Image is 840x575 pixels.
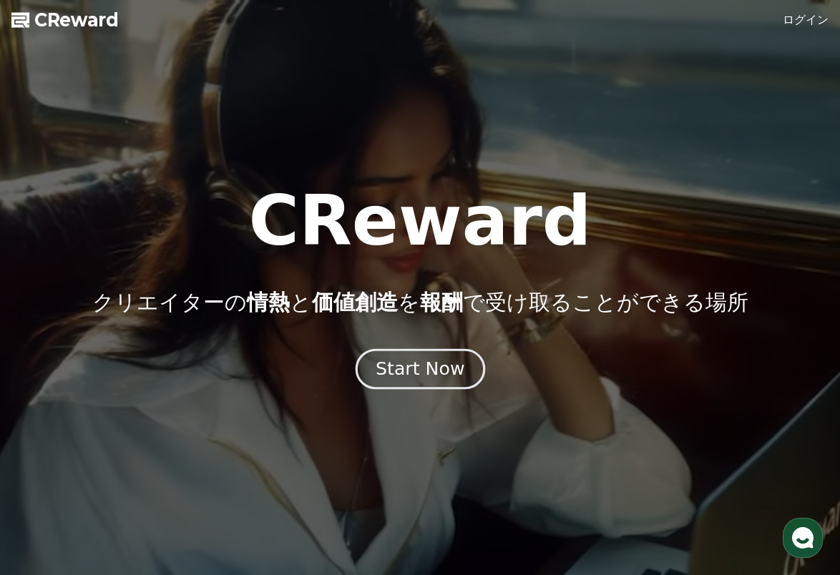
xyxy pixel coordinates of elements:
span: Settings [212,475,247,486]
div: Start Now [376,357,464,381]
span: 情熱 [247,290,290,315]
a: CReward [11,9,119,31]
span: 価値創造 [312,290,398,315]
a: Settings [185,453,275,489]
a: Messages [94,453,185,489]
span: CReward [34,9,119,31]
span: Messages [119,476,161,487]
p: クリエイターの と を で受け取ることができる場所 [92,290,748,315]
a: Home [4,453,94,489]
button: Start Now [355,349,484,390]
span: 報酬 [420,290,463,315]
a: ログイン [783,11,829,29]
h1: CReward [248,187,591,255]
span: Home [36,475,62,486]
a: Start Now [358,364,482,378]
